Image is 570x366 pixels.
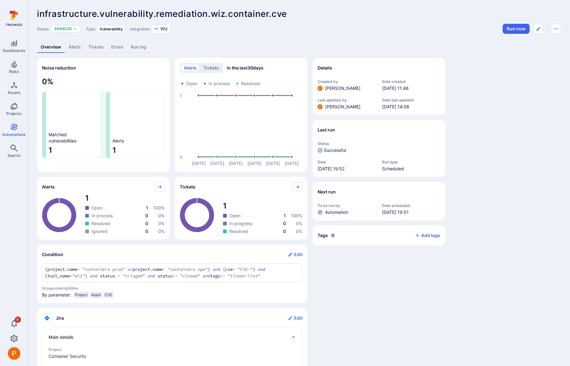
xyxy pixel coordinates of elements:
[296,221,303,226] span: 0 %
[229,161,243,166] text: [DATE]
[318,86,323,91] div: Peter Baker
[15,317,21,323] span: 6
[318,65,332,71] h2: Details
[324,147,346,153] span: Successful
[313,225,445,245] div: Collapse tags
[318,232,328,239] h2: Tags
[49,332,296,342] div: Main details
[285,161,299,166] text: [DATE]
[229,213,241,219] span: Open
[410,230,440,240] button: Add tags
[382,160,440,164] span: Run type
[146,205,148,210] span: 1
[551,24,561,34] button: Automation menu
[200,64,222,72] button: tickets
[107,41,127,53] a: Errors
[130,27,150,31] span: Integration:
[54,26,72,31] button: Enabled
[247,161,262,166] text: [DATE]
[330,233,335,238] span: 0
[283,221,286,226] span: 0
[227,65,263,71] span: in the last 30 days
[382,98,440,102] span: Date last updated
[325,209,348,215] span: Automation
[241,80,260,87] span: Resolved
[8,347,20,360] div: Peter Baker
[318,141,440,146] span: Status
[112,138,124,144] span: Alerts
[75,292,87,297] span: Project
[49,347,296,352] span: Project
[158,229,165,234] span: 0 %
[97,25,125,33] div: Vulnerability
[288,313,303,323] button: Edit
[91,205,103,211] span: Open
[91,213,113,219] span: In process
[145,229,148,234] span: 0
[37,41,65,53] a: Overview
[229,228,248,235] span: Resolved
[180,184,195,190] span: Tickets
[288,250,303,260] button: Edit
[6,111,22,116] span: Projects
[85,193,165,203] span: total
[291,213,303,218] span: 100 %
[85,41,107,53] a: Tickets
[209,80,230,87] span: In process
[283,229,286,234] span: 0
[49,353,296,359] span: ticket project
[127,41,150,53] a: Run log
[153,205,165,210] span: 100 %
[318,104,323,109] img: ACg8ocICMCW9Gtmm-eRbQDunRucU07-w0qv-2qX63v-oG-s=s96-c
[318,127,335,133] h2: Last run
[49,145,98,155] span: 1
[313,58,445,115] section: Details widget
[2,132,26,137] span: Automations
[382,203,440,208] span: Date scheduled
[318,79,376,84] span: Created by
[266,161,280,166] text: [DATE]
[180,154,183,159] text: 0
[318,104,323,109] div: Peter Baker
[503,24,530,34] button: Run automation
[318,203,376,208] span: To be run by
[318,86,323,91] img: ACg8ocICMCW9Gtmm-eRbQDunRucU07-w0qv-2qX63v-oG-s=s96-c
[296,229,303,234] span: 0 %
[42,251,63,258] h2: Condition
[158,221,165,226] span: 0 %
[91,228,107,235] span: Ignored
[45,266,300,279] textarea: Add condition
[229,220,252,227] span: In progress
[86,27,96,31] span: Type:
[49,131,76,144] span: Matched vulnerabilities
[145,221,148,226] span: 0
[160,26,168,32] span: Wiz
[313,182,445,220] section: Next run widget
[112,145,162,155] span: 1
[49,334,74,340] span: Main details
[42,292,71,301] span: By parameter:
[382,85,440,91] span: [DATE] 11:46
[318,160,376,164] span: Date
[8,347,20,360] img: ACg8ocICMCW9Gtmm-eRbQDunRucU07-w0qv-2qX63v-oG-s=s96-c
[175,58,308,172] div: Alerts/Tickets trend
[3,48,25,53] span: Dashboards
[91,220,110,227] span: Resolved
[313,120,445,177] section: Last run widget
[37,245,308,303] section: Condition widget
[56,315,64,321] h2: Jira
[223,201,303,211] span: total
[8,153,20,158] span: Search
[42,65,76,70] span: Noise reduction
[382,209,440,215] span: [DATE] 19:51
[175,177,308,240] div: Tickets pie widget
[318,98,376,102] span: Last updated by
[318,189,336,195] h2: Next run
[284,213,286,218] span: 1
[210,161,224,166] text: [DATE]
[9,69,19,74] span: Risks
[158,213,165,218] span: 0 %
[105,292,112,297] span: CVE
[91,292,101,297] span: Asset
